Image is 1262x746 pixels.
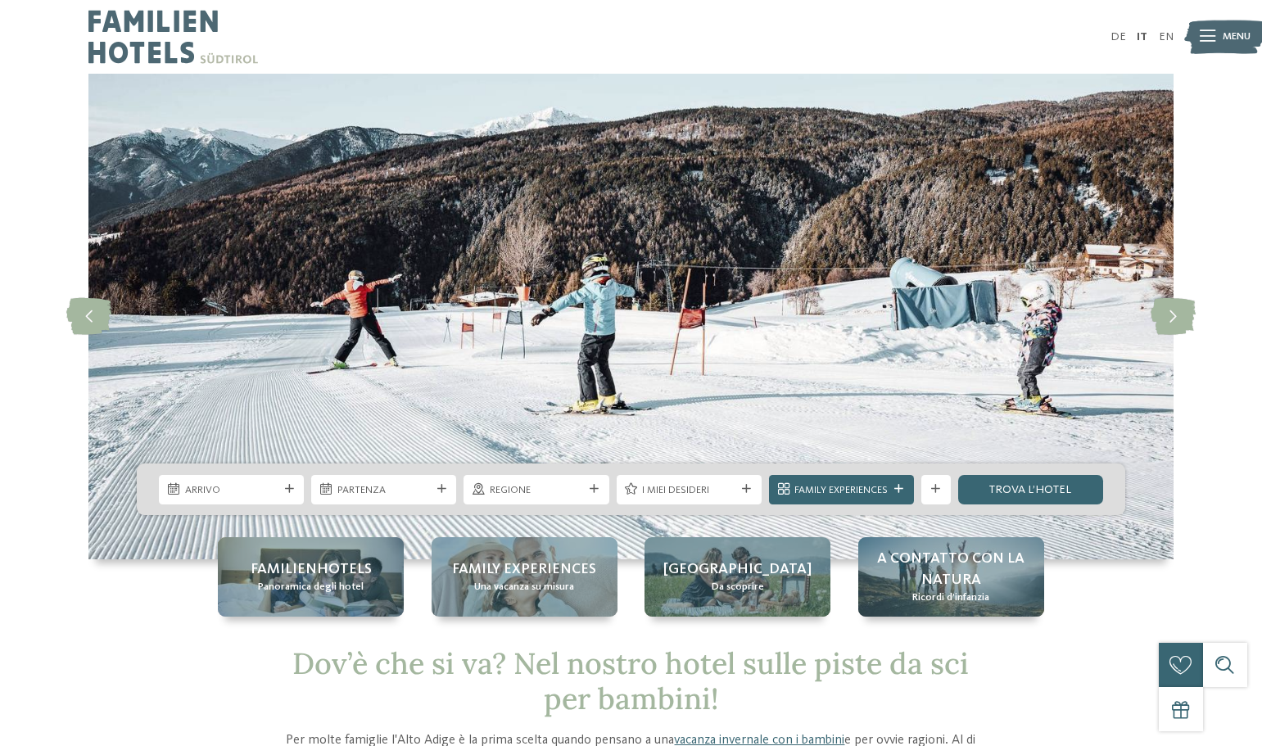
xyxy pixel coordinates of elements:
[663,559,812,580] span: [GEOGRAPHIC_DATA]
[490,483,583,498] span: Regione
[873,549,1029,590] span: A contatto con la natura
[858,537,1044,616] a: Hotel sulle piste da sci per bambini: divertimento senza confini A contatto con la natura Ricordi...
[642,483,735,498] span: I miei desideri
[1159,31,1174,43] a: EN
[292,644,969,717] span: Dov’è che si va? Nel nostro hotel sulle piste da sci per bambini!
[645,537,830,616] a: Hotel sulle piste da sci per bambini: divertimento senza confini [GEOGRAPHIC_DATA] Da scoprire
[251,559,372,580] span: Familienhotels
[712,580,764,595] span: Da scoprire
[337,483,431,498] span: Partenza
[474,580,574,595] span: Una vacanza su misura
[1110,31,1126,43] a: DE
[218,537,404,616] a: Hotel sulle piste da sci per bambini: divertimento senza confini Familienhotels Panoramica degli ...
[88,74,1174,559] img: Hotel sulle piste da sci per bambini: divertimento senza confini
[432,537,617,616] a: Hotel sulle piste da sci per bambini: divertimento senza confini Family experiences Una vacanza s...
[794,483,888,498] span: Family Experiences
[452,559,596,580] span: Family experiences
[958,475,1103,504] a: trova l’hotel
[1137,31,1147,43] a: IT
[258,580,364,595] span: Panoramica degli hotel
[912,590,989,605] span: Ricordi d’infanzia
[185,483,278,498] span: Arrivo
[1223,29,1251,44] span: Menu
